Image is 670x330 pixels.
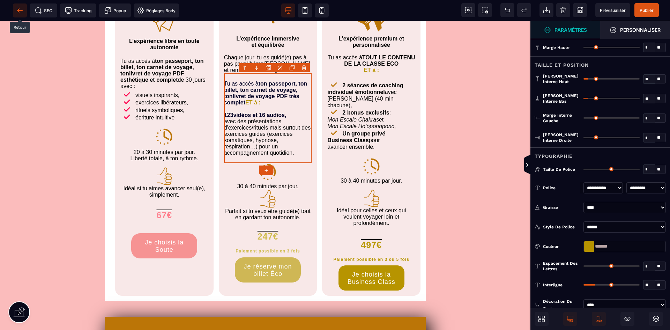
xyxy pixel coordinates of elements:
[543,73,580,85] span: [PERSON_NAME] interne haut
[649,312,663,326] span: Ouvrir les calques
[634,3,659,17] span: Enregistrer le contenu
[535,312,549,326] span: Ouvrir les blocs
[224,160,312,169] div: 30 à 40 minutes par jour.
[327,110,385,122] b: Un groupe privé Business Class
[259,169,277,187] img: cb5ec90518915eaee5cf51e325e95357_thumb-7909113-BB7507.png
[225,185,311,199] span: Parfait si tu veux être guidé(e) tout en gardant ton autonomie.
[224,34,310,52] span: Chaque jour, tu es guidé(e) pas à pas pour libérer [PERSON_NAME] et renforcer ton énergie.
[342,89,389,95] b: 2 bonus exclusifs
[327,61,403,74] b: 2 séances de coaching individuel émotionnel
[530,56,670,69] div: Taille et position
[461,3,475,17] span: Voir les composants
[327,102,396,108] i: Mon Escale Ho’oponopono,
[298,3,312,17] span: Voir tablette
[530,21,600,39] span: Ouvrir le gestionnaire de styles
[556,3,570,17] span: Nettoyage
[135,71,179,77] span: visuels inspirants,
[99,3,131,17] span: Créer une alerte modale
[600,8,626,13] span: Prévisualiser
[362,168,381,187] img: cb5ec90518915eaee5cf51e325e95357_thumb-7909113-BB7507.png
[281,3,295,17] span: Voir bureau
[530,147,670,160] div: Typographie
[123,164,205,177] span: Idéal si tu aimes avancer seul(e), simplement.
[135,79,188,85] span: exercices libérateurs,
[110,309,426,329] h1: BONUS exclusifs (inclus dans Business Class)
[236,15,299,21] b: L’expérience immersive
[155,146,173,164] img: cb5ec90518915eaee5cf51e325e95357_thumb-7909113-BB7507.png
[595,3,630,17] span: Aperçu
[120,30,208,68] div: Tu as accès à de 30 jours avec :
[543,167,575,172] span: Taille de police
[327,110,385,129] span: pour avancer ensemble.
[327,89,396,108] span: : et
[530,155,537,176] span: Afficher les vues
[327,61,403,88] span: avec [PERSON_NAME] (40 min chacune),
[554,27,587,32] strong: Paramètres
[131,212,197,237] button: Je choisis la Soute
[338,15,404,27] b: L’expérience premium et personnalisée
[338,244,404,270] button: Je choisis la Business Class
[65,7,91,14] span: Tracking
[235,236,301,262] button: Je réserve mon billet Éco
[592,312,606,326] span: Afficher le mobile
[328,34,415,52] span: Tu as accès à
[120,50,184,62] b: livret de voyage PDF esthétique et complet
[155,107,173,125] img: ee9af1840ad9ea3918363913a4391e1a_clock-61160-BB7507.png
[543,243,580,250] div: Couleur
[327,154,415,168] div: 30 à 40 minutes par jour.
[30,3,57,17] span: Métadata SEO
[259,142,277,160] img: ee9af1840ad9ea3918363913a4391e1a_clock-61160-BB7507.png
[539,3,553,17] span: Importer
[620,27,661,32] strong: Personnaliser
[620,312,634,326] span: Masquer le bloc
[543,204,580,211] div: Graisse
[135,94,174,100] span: écriture intuitive
[640,8,654,13] span: Publier
[517,3,531,17] span: Rétablir
[543,184,580,191] div: Police
[129,17,200,29] b: L’expérience libre en toute autonomie
[120,134,208,141] div: Liberté totale, à ton rythme.
[543,223,580,230] div: Style de police
[120,37,204,56] b: ton passeport, ton billet, ton carnet de voyage, ton
[478,3,492,17] span: Capture d'écran
[134,3,179,17] span: Favicon
[13,3,27,17] span: Retour
[543,132,580,143] span: [PERSON_NAME] interne droite
[543,261,580,272] span: Espacement des lettres
[543,45,569,50] span: Marge haute
[543,298,580,312] div: Décoration du texte
[104,7,126,14] span: Popup
[563,312,577,326] span: Afficher le desktop
[344,34,415,46] b: TOUT LE CONTENU DE LA CLASSE ECO
[251,21,284,27] b: et équilibrée
[543,282,563,288] span: Interligne
[35,7,52,14] span: SEO
[120,126,208,134] div: 20 à 30 minutes par jour.
[573,3,587,17] span: Enregistrer
[543,112,580,124] span: Marge interne gauche
[500,3,514,17] span: Défaire
[315,3,329,17] span: Voir mobile
[337,184,406,205] span: Idéal pour celles et ceux qui veulent voyager loin et profondément.
[60,3,96,17] span: Code de suivi
[363,137,380,154] img: ee9af1840ad9ea3918363913a4391e1a_clock-61160-BB7507.png
[224,72,299,85] b: ET à :
[543,93,580,104] span: [PERSON_NAME] interne bas
[600,21,670,39] span: Ouvrir le gestionnaire de styles
[137,7,176,14] span: Réglages Body
[135,86,185,92] span: rituels symboliques,
[327,96,379,102] i: Mon Escale Chakras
